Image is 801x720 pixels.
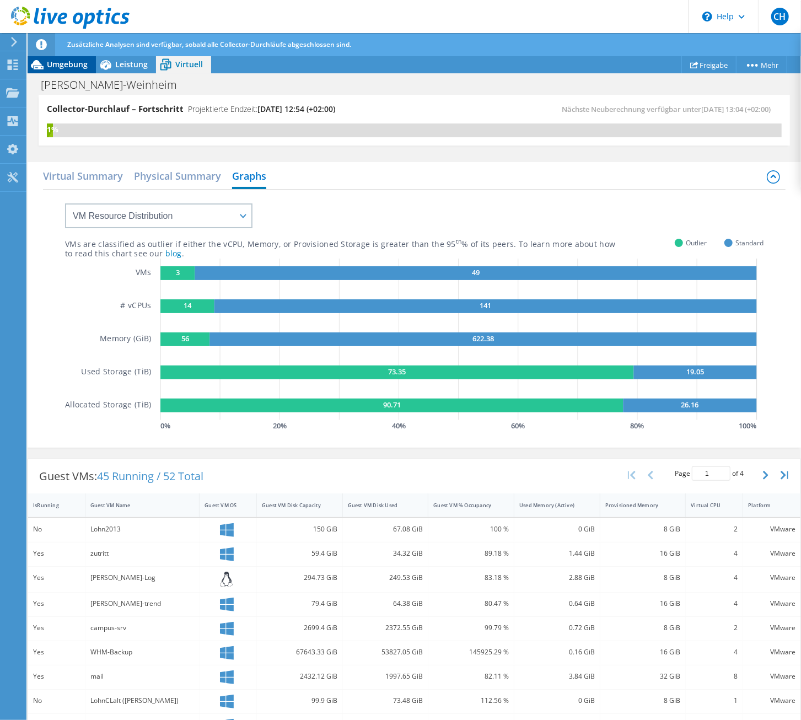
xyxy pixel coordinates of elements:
[692,466,730,481] input: jump to page
[90,598,195,610] div: [PERSON_NAME]-trend
[348,670,423,683] div: 1997.65 GiB
[175,59,203,69] span: Virtuell
[272,421,286,431] text: 20 %
[605,547,681,560] div: 16 GiB
[183,300,191,310] text: 14
[348,646,423,658] div: 53827.05 GiB
[205,502,238,509] div: Guest VM OS
[136,266,152,280] h5: VMs
[33,547,80,560] div: Yes
[681,56,737,73] a: Freigabe
[160,420,764,431] svg: GaugeChartPercentageAxisTexta
[90,502,181,509] div: Guest VM Name
[686,367,704,377] text: 19.05
[675,466,744,481] span: Page of
[519,572,595,584] div: 2.88 GiB
[33,598,80,610] div: Yes
[90,670,195,683] div: mail
[472,334,494,343] text: 622.38
[691,695,738,707] div: 1
[691,646,738,658] div: 4
[348,502,410,509] div: Guest VM Disk Used
[28,459,214,493] div: Guest VMs:
[262,547,337,560] div: 59.4 GiB
[605,502,668,509] div: Provisioned Memory
[65,239,675,250] div: VMs are classified as outlier if either the vCPU, Memory, or Provisioned Storage is greater than ...
[691,523,738,535] div: 2
[691,572,738,584] div: 4
[262,572,337,584] div: 294.73 GiB
[262,598,337,610] div: 79.4 GiB
[348,547,423,560] div: 34.32 GiB
[392,421,406,431] text: 40 %
[348,622,423,634] div: 2372.55 GiB
[348,598,423,610] div: 64.38 GiB
[262,622,337,634] div: 2699.4 GiB
[701,104,771,114] span: [DATE] 13:04 (+02:00)
[383,400,400,410] text: 90.71
[188,103,335,115] h4: Projektierte Endzeit:
[605,670,681,683] div: 32 GiB
[43,165,123,187] h2: Virtual Summary
[90,547,195,560] div: zutritt
[433,646,509,658] div: 145925.29 %
[740,469,744,478] span: 4
[262,523,337,535] div: 150 GiB
[748,670,795,683] div: VMware
[691,670,738,683] div: 8
[433,622,509,634] div: 99.79 %
[605,622,681,634] div: 8 GiB
[562,104,776,114] span: Nächste Neuberechnung verfügbar unter
[433,670,509,683] div: 82.11 %
[519,695,595,707] div: 0 GiB
[735,237,764,249] span: Standard
[748,572,795,584] div: VMware
[262,502,324,509] div: Guest VM Disk Capacity
[67,40,351,49] span: Zusätzliche Analysen sind verfügbar, sobald alle Collector-Durchläufe abgeschlossen sind.
[90,523,195,535] div: Lohn2013
[605,572,681,584] div: 8 GiB
[748,523,795,535] div: VMware
[519,598,595,610] div: 0.64 GiB
[748,646,795,658] div: VMware
[519,646,595,658] div: 0.16 GiB
[257,104,335,114] span: [DATE] 12:54 (+02:00)
[771,8,789,25] span: CH
[691,598,738,610] div: 4
[748,502,782,509] div: Platform
[631,421,644,431] text: 80 %
[472,267,480,277] text: 49
[605,646,681,658] div: 16 GiB
[33,523,80,535] div: No
[691,622,738,634] div: 2
[97,469,203,483] span: 45 Running / 52 Total
[511,421,525,431] text: 60 %
[36,79,194,91] h1: [PERSON_NAME]-Weinheim
[121,299,152,313] h5: # vCPUs
[748,695,795,707] div: VMware
[262,695,337,707] div: 99.9 GiB
[33,622,80,634] div: Yes
[519,523,595,535] div: 0 GiB
[691,547,738,560] div: 4
[47,123,53,136] div: 1%
[90,695,195,707] div: LohnCLalt ([PERSON_NAME])
[519,670,595,683] div: 3.84 GiB
[748,622,795,634] div: VMware
[175,267,179,277] text: 3
[748,598,795,610] div: VMware
[115,59,148,69] span: Leistung
[262,670,337,683] div: 2432.12 GiB
[90,646,195,658] div: WHM-Backup
[702,12,712,22] svg: \n
[519,502,582,509] div: Used Memory (Active)
[348,572,423,584] div: 249.53 GiB
[165,248,182,259] a: blog
[736,56,787,73] a: Mehr
[65,399,151,412] h5: Allocated Storage (TiB)
[388,367,406,377] text: 73.35
[33,572,80,584] div: Yes
[433,523,509,535] div: 100 %
[519,622,595,634] div: 0.72 GiB
[33,646,80,658] div: Yes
